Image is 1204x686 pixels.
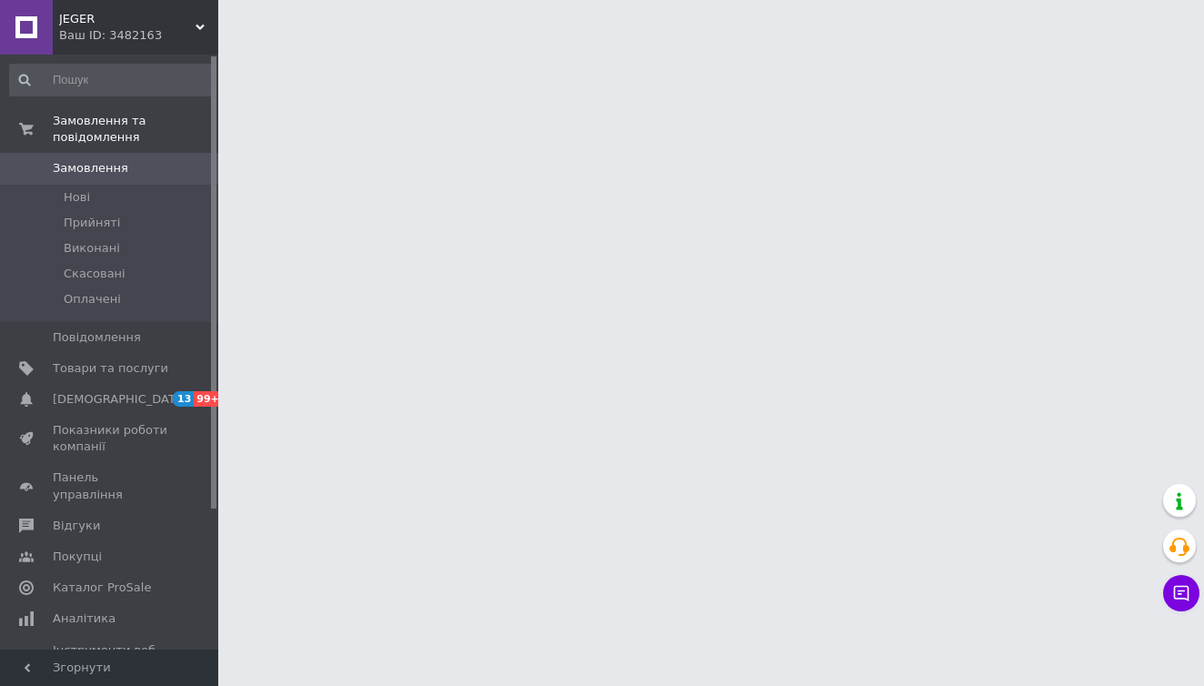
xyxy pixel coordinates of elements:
[64,291,121,308] span: Оплачені
[64,189,90,206] span: Нові
[53,642,168,675] span: Інструменти веб-майстра та SEO
[64,215,120,231] span: Прийняті
[53,113,218,146] span: Замовлення та повідомлення
[53,329,141,346] span: Повідомлення
[9,64,215,96] input: Пошук
[53,549,102,565] span: Покупці
[53,518,100,534] span: Відгуки
[53,469,168,502] span: Панель управління
[64,266,125,282] span: Скасовані
[53,580,151,596] span: Каталог ProSale
[53,391,187,408] span: [DEMOGRAPHIC_DATA]
[194,391,224,407] span: 99+
[1163,575,1199,611] button: Чат з покупцем
[53,360,168,377] span: Товари та послуги
[53,610,115,627] span: Аналітика
[173,391,194,407] span: 13
[53,160,128,177] span: Замовлення
[59,27,218,44] div: Ваш ID: 3482163
[59,11,196,27] span: JEGER
[53,422,168,455] span: Показники роботи компанії
[64,240,120,257] span: Виконані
